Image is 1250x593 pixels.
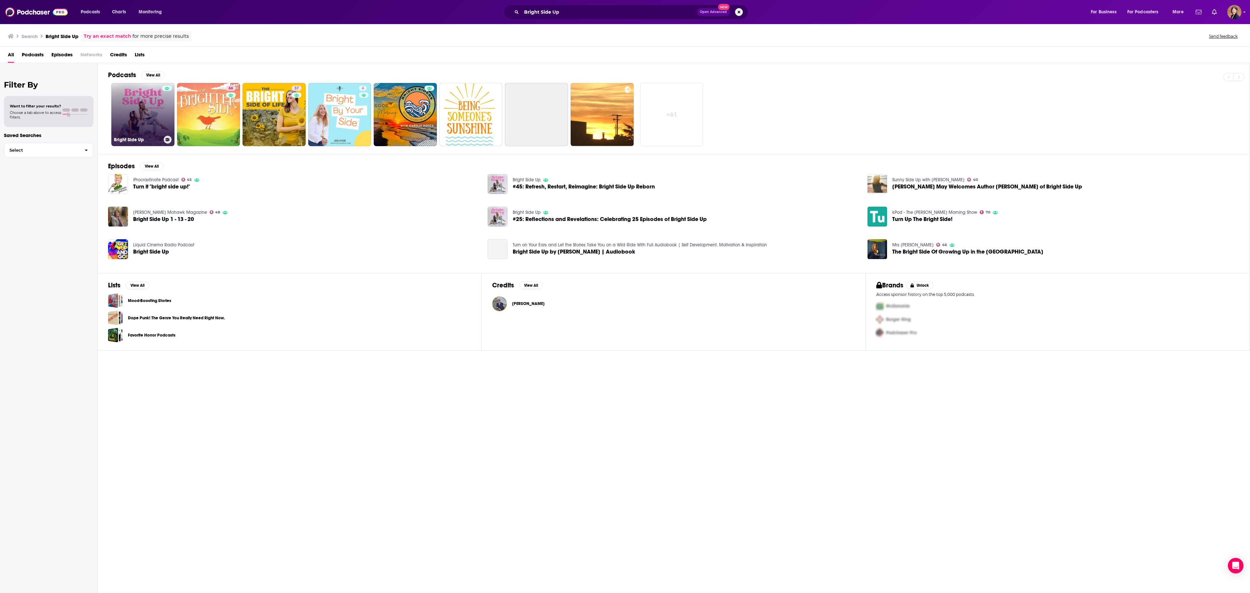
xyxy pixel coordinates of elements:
[967,178,978,182] a: 40
[513,216,707,222] a: #25: Reflections and Revelations: Celebrating 25 Episodes of Bright Side Up
[868,239,887,259] a: The Bright Side Of Growing Up in the South
[512,301,545,306] span: [PERSON_NAME]
[229,85,233,92] span: 66
[141,71,165,79] button: View All
[519,282,543,289] button: View All
[492,296,507,311] img: Kevin Trudeau
[133,249,169,255] span: Bright Side Up
[1168,7,1192,17] button: open menu
[4,143,93,158] button: Select
[942,243,947,246] span: 46
[980,210,990,214] a: 70
[513,177,541,183] a: Bright Side Up
[5,6,68,18] img: Podchaser - Follow, Share and Rate Podcasts
[135,49,145,63] a: Lists
[133,184,190,189] a: Turn it "bright side up!"
[133,210,207,215] a: Hudson Mohawk Magazine
[359,86,367,91] a: 4
[512,301,545,306] a: Kevin Trudeau
[51,49,73,63] a: Episodes
[892,249,1043,255] a: The Bright Side Of Growing Up in the South
[513,249,635,255] a: Bright Side Up by Amy Spencer | Audiobook
[1207,34,1240,39] button: Send feedback
[892,242,934,248] a: Mrs Brightside
[84,33,131,40] a: Try an exact match
[108,207,128,227] img: Bright Side Up 1 - 13 - 20
[488,207,507,227] img: #25: Reflections and Revelations: Celebrating 25 Episodes of Bright Side Up
[108,281,149,289] a: ListsView All
[1227,5,1242,19] span: Logged in as alafair66639
[1127,7,1159,17] span: For Podcasters
[111,83,174,146] a: Bright Side Up
[492,293,855,314] button: Kevin TrudeauKevin Trudeau
[892,216,952,222] span: Turn Up The Bright Side!
[718,4,730,10] span: New
[1193,7,1204,18] a: Show notifications dropdown
[81,7,100,17] span: Podcasts
[187,178,192,181] span: 45
[892,210,977,215] a: kPod - The Kidd Kraddick Morning Show
[108,7,130,17] a: Charts
[892,177,965,183] a: Sunny Side Up with Jessie May
[906,282,934,289] button: Unlock
[868,207,887,227] img: Turn Up The Bright Side!
[868,174,887,194] a: Jessie May Welcomes Author Amy Spencer of Bright Side Up
[1227,5,1242,19] img: User Profile
[986,211,990,214] span: 70
[1173,7,1184,17] span: More
[892,184,1082,189] span: [PERSON_NAME] May Welcomes Author [PERSON_NAME] of Bright Side Up
[10,104,61,108] span: Want to filter your results?
[128,297,171,304] a: Mood-Boosting Stories
[215,211,220,214] span: 48
[1123,7,1168,17] button: open menu
[108,71,136,79] h2: Podcasts
[133,216,194,222] span: Bright Side Up 1 - 13 - 20
[510,5,755,20] div: Search podcasts, credits, & more...
[4,80,93,90] h2: Filter By
[292,86,301,91] a: 37
[892,249,1043,255] span: The Bright Side Of Growing Up in the [GEOGRAPHIC_DATA]
[133,177,179,183] a: iProcrastinate Podcast
[108,71,165,79] a: PodcastsView All
[10,110,61,119] span: Choose a tab above to access filters.
[80,49,102,63] span: Networks
[4,132,93,138] p: Saved Searches
[110,49,127,63] a: Credits
[126,282,149,289] button: View All
[513,184,655,189] span: #45: Refresh, Restart, Reimagine: Bright Side Up Reborn
[108,328,123,342] a: Favorite Horror Podcasts
[108,162,135,170] h2: Episodes
[294,85,299,92] span: 37
[488,174,507,194] img: #45: Refresh, Restart, Reimagine: Bright Side Up Reborn
[108,310,123,325] a: Dope Punk! The Genre You Really Need Right Now.
[108,281,120,289] h2: Lists
[700,10,727,14] span: Open Advanced
[1091,7,1117,17] span: For Business
[114,137,161,143] h3: Bright Side Up
[128,332,175,339] a: Favorite Horror Podcasts
[133,242,194,248] a: Liquid Cinema Radio Podcast
[22,49,44,63] a: Podcasts
[139,7,162,17] span: Monitoring
[108,162,163,170] a: EpisodesView All
[21,33,38,39] h3: Search
[108,293,123,308] a: Mood-Boosting Stories
[513,210,541,215] a: Bright Side Up
[874,313,886,326] img: Second Pro Logo
[128,314,225,322] a: Dope Punk! The Genre You Really Need Right Now.
[46,33,78,39] h3: Bright Side Up
[8,49,14,63] span: All
[140,162,163,170] button: View All
[488,239,507,259] a: Bright Side Up by Amy Spencer | Audiobook
[936,243,947,247] a: 46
